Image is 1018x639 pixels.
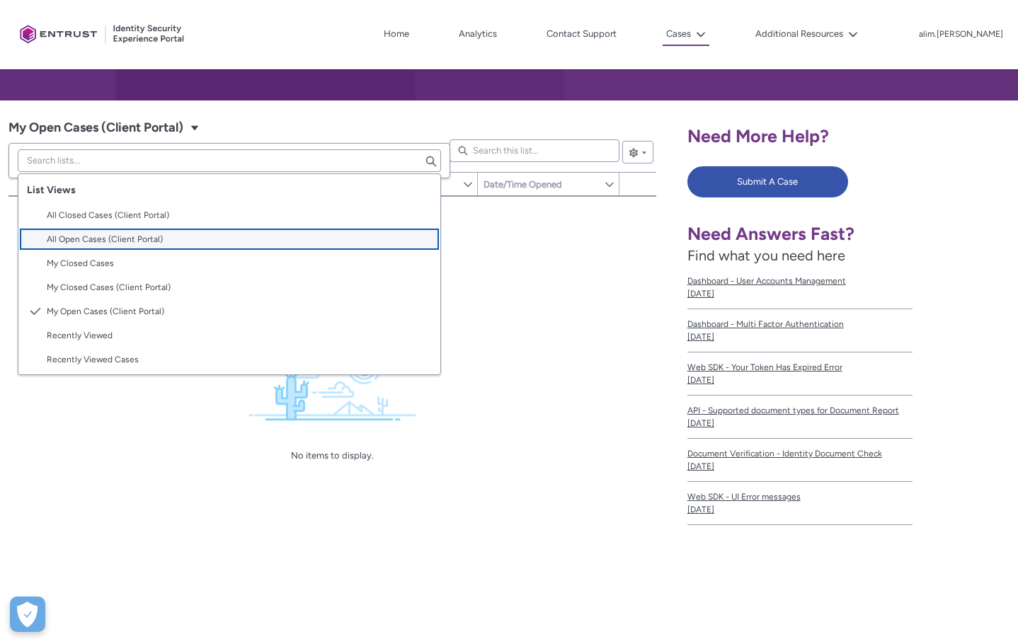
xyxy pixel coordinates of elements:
[687,289,714,299] lightning-formatted-date-time: [DATE]
[687,166,849,197] button: Submit A Case
[8,117,183,139] span: My Open Cases (Client Portal)
[919,30,1003,40] p: alim.[PERSON_NAME]
[687,309,913,352] a: Dashboard - Multi Factor Authentication[DATE]
[918,26,1004,40] button: User Profile alim.ahmad
[663,23,709,46] button: Cases
[380,23,413,45] a: Home
[8,196,656,197] table: My Open Cases (Client Portal)
[687,418,714,428] lightning-formatted-date-time: [DATE]
[543,23,620,45] a: Contact Support
[687,361,913,374] span: Web SDK - Your Token Has Expired Error
[478,173,604,195] a: Date/Time Opened
[455,23,501,45] a: Analytics, opens in new tab
[687,332,714,342] lightning-formatted-date-time: [DATE]
[687,375,714,385] lightning-formatted-date-time: [DATE]
[687,439,913,482] a: Document Verification - Identity Document Check[DATE]
[687,352,913,396] a: Web SDK - Your Token Has Expired Error[DATE]
[687,318,913,330] span: Dashboard - Multi Factor Authentication
[291,450,374,461] span: No items to display.
[687,404,913,417] span: API - Supported document types for Document Report
[687,223,913,245] h1: Need Answers Fast?
[450,139,619,162] input: Search this list...
[10,597,45,632] div: Cookie Preferences
[687,482,913,525] a: Web SDK - UI Error messages[DATE]
[687,505,714,514] lightning-formatted-date-time: [DATE]
[8,105,656,598] div: My Open Cases (Client Portal)|Cases|List View
[10,597,45,632] button: Open Preferences
[622,141,653,163] button: List View Controls
[687,247,845,264] span: Find what you need here
[687,275,913,287] span: Dashboard - User Accounts Management
[687,447,913,460] span: Document Verification - Identity Document Check
[687,490,913,503] span: Web SDK - UI Error messages
[186,119,203,136] button: Select a List View: Cases
[687,461,714,471] lightning-formatted-date-time: [DATE]
[687,125,829,146] span: Need More Help?
[687,266,913,309] a: Dashboard - User Accounts Management[DATE]
[752,23,862,45] button: Additional Resources
[687,396,913,439] a: API - Supported document types for Document Report[DATE]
